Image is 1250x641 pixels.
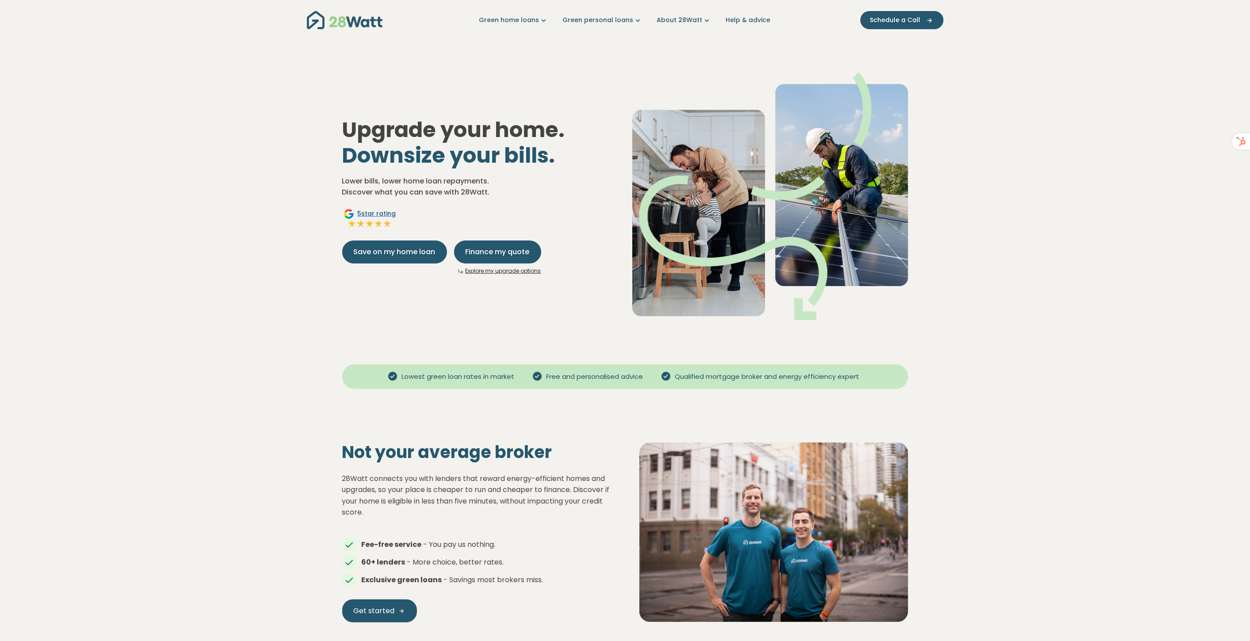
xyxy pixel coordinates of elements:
[342,209,398,230] a: Google5star ratingFull starFull starFull starFull starFull star
[342,117,618,168] h1: Upgrade your home.
[354,606,395,616] span: Get started
[348,219,356,228] img: Full star
[342,442,611,462] h2: Not your average broker
[356,219,365,228] img: Full star
[358,209,396,218] span: 5 star rating
[466,267,541,275] a: Explore my upgrade options
[454,240,541,263] button: Finance my quote
[479,15,549,25] a: Green home loans
[563,15,643,25] a: Green personal loans
[444,575,543,585] span: - Savings most brokers miss.
[398,372,518,382] span: Lowest green loan rates in market
[407,557,504,567] span: - More choice, better rates.
[466,247,530,257] span: Finance my quote
[307,9,944,31] nav: Main navigation
[344,209,354,219] img: Google
[374,219,383,228] img: Full star
[354,247,436,257] span: Save on my home loan
[424,539,496,549] span: - You pay us nothing.
[383,219,392,228] img: Full star
[657,15,712,25] a: About 28Watt
[870,15,921,25] span: Schedule a Call
[307,11,382,29] img: 28Watt
[362,539,422,549] strong: Fee-free service
[362,557,405,567] strong: 60+ lenders
[342,599,417,622] a: Get started
[639,443,908,622] img: Solar panel installation on a residential roof
[860,11,944,29] button: Schedule a Call
[342,141,555,170] span: Downsize your bills.
[342,473,611,518] p: 28Watt connects you with lenders that reward energy-efficient homes and upgrades, so your place i...
[671,372,863,382] span: Qualified mortgage broker and energy efficiency expert
[543,372,646,382] span: Free and personalised advice
[726,15,771,25] a: Help & advice
[342,240,447,263] button: Save on my home loan
[362,575,442,585] strong: Exclusive green loans
[342,176,618,198] p: Lower bills, lower home loan repayments. Discover what you can save with 28Watt.
[632,72,908,320] img: Dad helping toddler
[365,219,374,228] img: Full star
